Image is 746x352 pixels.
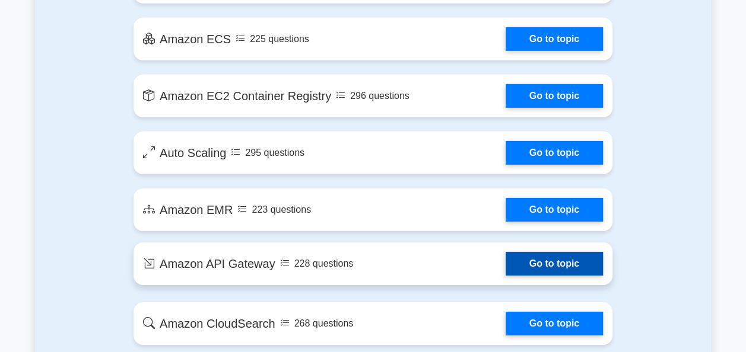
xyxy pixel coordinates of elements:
[506,252,603,276] a: Go to topic
[506,27,603,51] a: Go to topic
[506,312,603,335] a: Go to topic
[506,141,603,165] a: Go to topic
[506,198,603,222] a: Go to topic
[506,84,603,108] a: Go to topic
